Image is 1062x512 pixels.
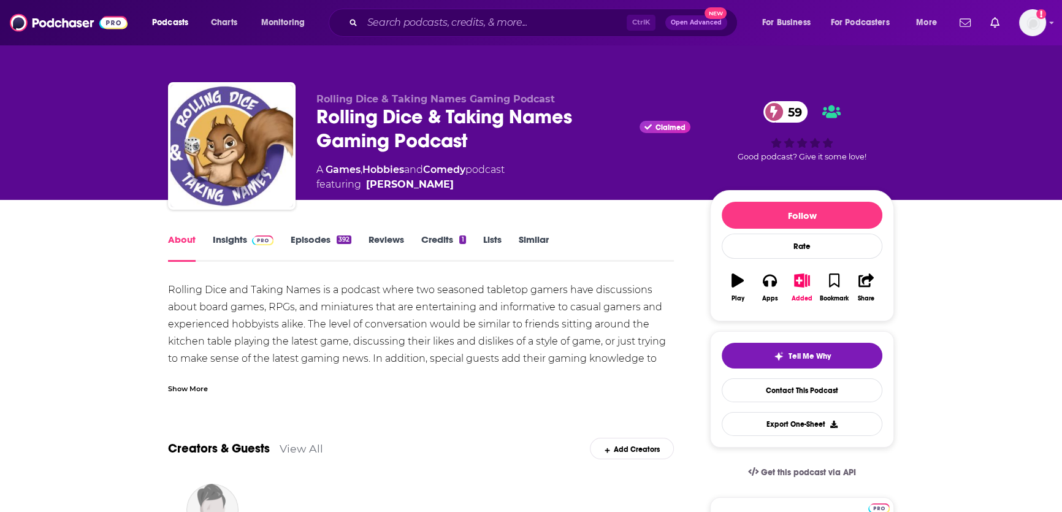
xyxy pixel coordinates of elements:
span: featuring [316,177,505,192]
div: Rate [722,234,882,259]
a: Hobbies [362,164,404,175]
div: Add Creators [590,438,674,459]
div: Play [732,295,744,302]
img: Rolling Dice & Taking Names Gaming Podcast [170,85,293,207]
img: User Profile [1019,9,1046,36]
button: Show profile menu [1019,9,1046,36]
span: and [404,164,423,175]
a: About [168,234,196,262]
button: Export One-Sheet [722,412,882,436]
button: Apps [754,266,785,310]
a: Credits1 [421,234,465,262]
a: 59 [763,101,808,123]
a: Similar [519,234,549,262]
input: Search podcasts, credits, & more... [362,13,627,32]
div: Added [792,295,812,302]
img: tell me why sparkle [774,351,784,361]
img: Podchaser Pro [252,235,273,245]
span: Podcasts [152,14,188,31]
span: More [916,14,937,31]
span: Claimed [655,124,686,131]
div: 59Good podcast? Give it some love! [710,93,894,170]
button: open menu [823,13,907,32]
span: Tell Me Why [789,351,831,361]
div: Apps [762,295,778,302]
a: Charts [203,13,245,32]
a: Games [326,164,361,175]
a: Get this podcast via API [738,457,866,487]
button: Share [850,266,882,310]
button: Added [786,266,818,310]
span: Monitoring [261,14,305,31]
a: Show notifications dropdown [955,12,976,33]
svg: Add a profile image [1036,9,1046,19]
a: Lists [483,234,502,262]
div: 392 [337,235,351,244]
div: Search podcasts, credits, & more... [340,9,749,37]
span: For Business [762,14,811,31]
a: Creators & Guests [168,441,270,456]
a: Comedy [423,164,465,175]
button: open menu [143,13,204,32]
a: InsightsPodchaser Pro [213,234,273,262]
span: Ctrl K [627,15,655,31]
a: Episodes392 [291,234,351,262]
div: Bookmark [820,295,849,302]
a: Contact This Podcast [722,378,882,402]
button: Bookmark [818,266,850,310]
div: 1 [459,235,465,244]
div: A podcast [316,162,505,192]
img: Podchaser - Follow, Share and Rate Podcasts [10,11,128,34]
a: Reviews [369,234,404,262]
span: For Podcasters [831,14,890,31]
button: Follow [722,202,882,229]
span: , [361,164,362,175]
div: Share [858,295,874,302]
span: Rolling Dice & Taking Names Gaming Podcast [316,93,555,105]
button: Open AdvancedNew [665,15,727,30]
span: 59 [776,101,808,123]
button: open menu [907,13,952,32]
span: Charts [211,14,237,31]
span: Open Advanced [671,20,722,26]
span: Good podcast? Give it some love! [738,152,866,161]
a: Show notifications dropdown [985,12,1004,33]
span: Logged in as Pickaxe [1019,9,1046,36]
div: Rolling Dice and Taking Names is a podcast where two seasoned tabletop gamers have discussions ab... [168,281,674,384]
a: View All [280,442,323,455]
button: tell me why sparkleTell Me Why [722,343,882,369]
button: Play [722,266,754,310]
span: Get this podcast via API [761,467,856,478]
a: Marty Connell [366,177,454,192]
button: open menu [754,13,826,32]
button: open menu [253,13,321,32]
span: New [705,7,727,19]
